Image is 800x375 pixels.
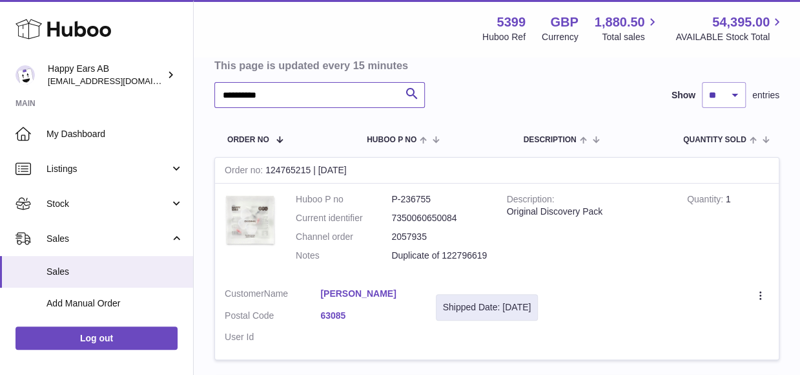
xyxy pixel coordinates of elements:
a: Log out [15,327,178,350]
h3: This page is updated every 15 minutes [214,58,776,72]
div: Original Discovery Pack [507,206,668,218]
img: 3pl@happyearsearplugs.com [15,65,35,85]
strong: GBP [550,14,578,31]
span: Quantity Sold [683,136,746,144]
span: 1,880.50 [595,14,645,31]
span: Sales [46,266,183,278]
span: 54,395.00 [712,14,770,31]
dt: Name [225,288,320,303]
dt: Huboo P no [296,193,391,206]
span: Customer [225,288,264,299]
div: Happy Ears AB [48,63,164,87]
span: Description [523,136,576,144]
div: 124765215 | [DATE] [215,158,779,184]
div: Currency [542,31,579,43]
dd: P-236755 [391,193,487,206]
a: [PERSON_NAME] [320,288,416,300]
a: 63085 [320,310,416,322]
span: entries [752,89,779,102]
dt: Current identifier [296,212,391,224]
p: Duplicate of 122796619 [391,250,487,262]
span: Stock [46,198,170,210]
img: 53991712582217.png [225,193,276,246]
div: Shipped Date: [DATE] [443,301,531,314]
label: Show [672,89,695,102]
td: 1 [677,184,779,278]
span: Total sales [602,31,659,43]
dt: Postal Code [225,310,320,325]
span: [EMAIL_ADDRESS][DOMAIN_NAME] [48,76,190,86]
dt: Channel order [296,231,391,243]
span: Listings [46,163,170,175]
dt: User Id [225,331,320,343]
dd: 2057935 [391,231,487,243]
dd: 7350060650084 [391,212,487,224]
a: 1,880.50 Total sales [595,14,660,43]
strong: Description [507,194,555,208]
strong: Order no [225,165,265,178]
div: Huboo Ref [482,31,526,43]
dt: Notes [296,250,391,262]
span: My Dashboard [46,128,183,140]
a: 54,395.00 AVAILABLE Stock Total [675,14,785,43]
strong: 5399 [497,14,526,31]
span: Order No [227,136,269,144]
span: Huboo P no [367,136,416,144]
span: Sales [46,233,170,245]
span: Add Manual Order [46,297,183,310]
span: AVAILABLE Stock Total [675,31,785,43]
strong: Quantity [687,194,726,208]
